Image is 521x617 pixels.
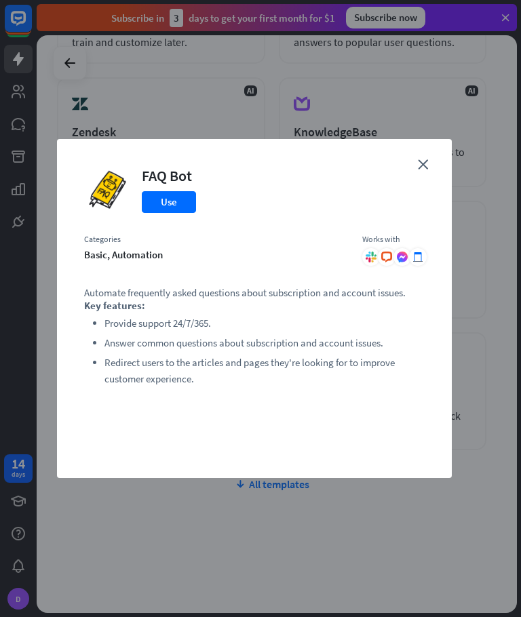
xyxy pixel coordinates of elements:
[84,234,349,245] div: Categories
[142,191,196,213] button: Use
[104,355,425,387] li: Redirect users to the articles and pages they're looking for to improve customer experience.
[418,159,428,170] i: close
[84,286,425,299] p: Automate frequently asked questions about subscription and account issues.
[84,166,132,214] img: FAQ Bot
[362,234,425,245] div: Works with
[142,166,196,185] div: FAQ Bot
[84,248,349,261] div: basic, automation
[104,335,425,351] li: Answer common questions about subscription and account issues.
[84,299,145,312] strong: Key features:
[104,315,425,332] li: Provide support 24/7/365.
